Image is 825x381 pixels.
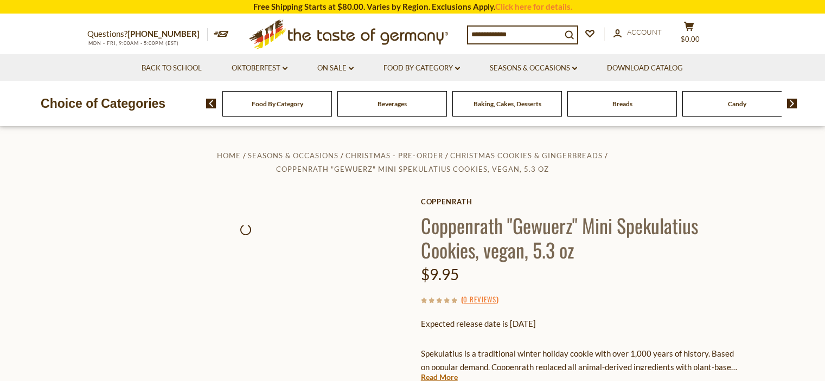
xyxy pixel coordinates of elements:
a: Food By Category [252,100,303,108]
img: previous arrow [206,99,216,108]
span: $0.00 [681,35,700,43]
a: Seasons & Occasions [248,151,338,160]
a: [PHONE_NUMBER] [127,29,200,38]
a: 0 Reviews [463,294,496,306]
a: Christmas - PRE-ORDER [346,151,443,160]
a: Back to School [142,62,202,74]
a: Oktoberfest [232,62,287,74]
a: Christmas Cookies & Gingerbreads [450,151,603,160]
span: $9.95 [421,265,459,283]
a: Beverages [378,100,407,108]
a: Coppenrath "Gewuerz" Mini Spekulatius Cookies, vegan, 5.3 oz [276,165,548,173]
span: Account [627,28,662,36]
a: Click here for details. [495,2,572,11]
a: Coppenrath [421,197,738,206]
a: Account [613,27,662,38]
p: Expected release date is [DATE] [421,317,738,331]
a: Candy [728,100,746,108]
button: $0.00 [673,21,706,48]
a: Baking, Cakes, Desserts [474,100,541,108]
h1: Coppenrath "Gewuerz" Mini Spekulatius Cookies, vegan, 5.3 oz [421,213,738,262]
p: Questions? [87,27,208,41]
span: MON - FRI, 9:00AM - 5:00PM (EST) [87,40,180,46]
a: Food By Category [383,62,460,74]
a: Home [217,151,241,160]
a: Download Catalog [607,62,683,74]
img: next arrow [787,99,797,108]
span: ( ) [461,294,498,305]
a: Seasons & Occasions [490,62,577,74]
a: Breads [612,100,632,108]
a: On Sale [317,62,354,74]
